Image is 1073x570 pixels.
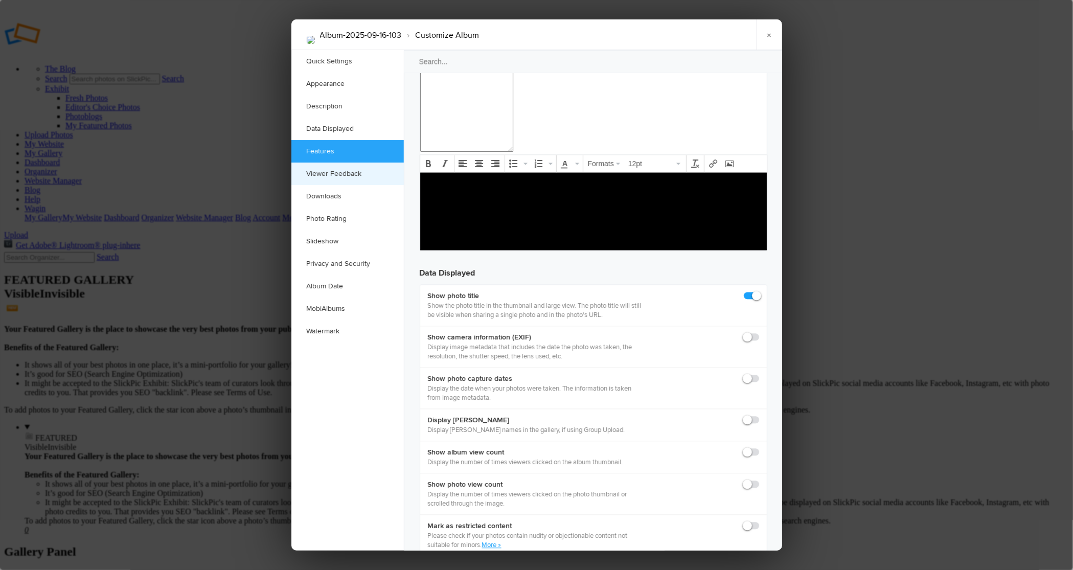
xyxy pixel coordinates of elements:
[588,159,614,168] span: Formats
[558,156,582,171] div: Text color
[291,50,404,73] a: Quick Settings
[291,163,404,185] a: Viewer Feedback
[291,73,404,95] a: Appearance
[705,156,721,171] div: Insert/edit link
[291,253,404,275] a: Privacy and Security
[428,301,643,320] p: Show the photo title in the thumbnail and large view. The photo title will still be visible when ...
[472,156,487,171] div: Align center
[488,156,504,171] div: Align right
[757,19,782,50] a: ×
[428,458,623,467] p: Display the number of times viewers clicked on the album thumbnail.
[420,172,767,250] iframe: Rich Text Area. Press ALT-F9 for menu. Press ALT-F10 for toolbar. Press ALT-0 for help
[428,521,643,531] b: Mark as restricted content
[482,541,501,549] a: More »
[291,275,404,298] a: Album Date
[628,158,674,169] span: 12pt
[320,27,402,44] li: Album-2025-09-16-103
[421,156,437,171] div: Bold
[428,425,625,435] p: Display [PERSON_NAME] names in the gallery, if using Group Upload.
[428,490,643,508] p: Display the number of times viewers clicked on the photo thumbnail or scrolled through the image.
[291,118,404,140] a: Data Displayed
[722,156,737,171] div: Insert/edit image
[428,332,643,343] b: Show camera information (EXIF)
[291,185,404,208] a: Downloads
[428,291,643,301] b: Show photo title
[291,298,404,320] a: MobiAlbums
[428,374,643,384] b: Show photo capture dates
[428,415,625,425] b: Display [PERSON_NAME]
[291,95,404,118] a: Description
[291,230,404,253] a: Slideshow
[428,531,643,550] p: Please check if your photos contain nudity or objectionable content not suitable for minors.
[506,156,530,171] div: Bullet list
[402,27,480,44] li: Customize Album
[307,36,315,44] img: 80_3_Nov_23_Mono_Outback_Town_Street..jpg
[625,156,685,171] div: Font Sizes
[403,50,784,73] input: Search...
[438,156,453,171] div: Italic
[428,480,643,490] b: Show photo view count
[428,343,643,361] p: Display image metadata that includes the date the photo was taken, the resolution, the shutter sp...
[428,447,623,458] b: Show album view count
[420,259,767,279] h3: Data Displayed
[428,384,643,402] p: Display the date when your photos were taken. The information is taken from image metadata.
[531,156,555,171] div: Numbered list
[455,156,471,171] div: Align left
[688,156,703,171] div: Clear formatting
[291,320,404,343] a: Watermark
[291,208,404,230] a: Photo Rating
[291,140,404,163] a: Features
